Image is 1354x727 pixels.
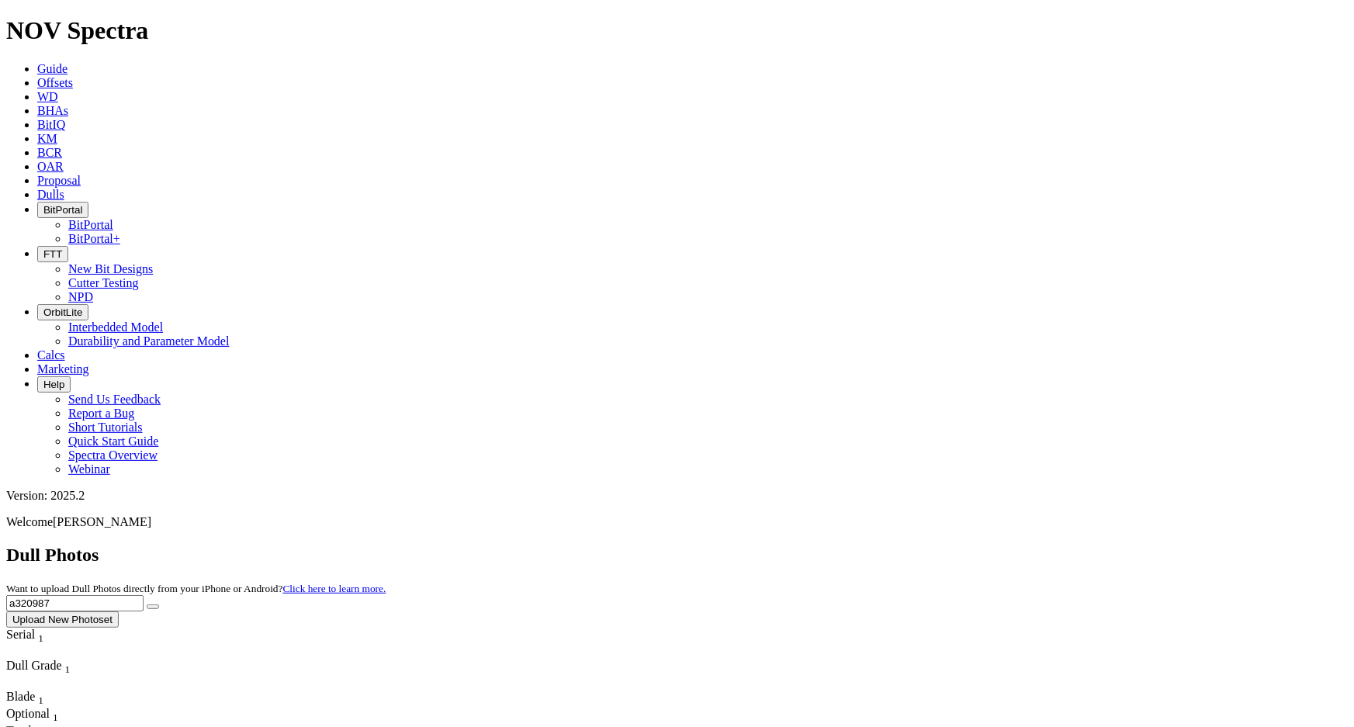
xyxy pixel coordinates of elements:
button: BitPortal [37,202,88,218]
a: BitPortal+ [68,232,120,245]
a: WD [37,90,58,103]
a: Proposal [37,174,81,187]
a: Send Us Feedback [68,393,161,406]
a: Click here to learn more. [283,583,386,594]
div: Blade Sort None [6,690,61,707]
a: BitIQ [37,118,65,131]
a: Dulls [37,188,64,201]
a: Offsets [37,76,73,89]
small: Want to upload Dull Photos directly from your iPhone or Android? [6,583,386,594]
span: BitPortal [43,204,82,216]
div: Sort None [6,690,61,707]
button: FTT [37,246,68,262]
a: Quick Start Guide [68,434,158,448]
span: FTT [43,248,62,260]
div: Column Menu [6,676,115,690]
button: Upload New Photoset [6,611,119,628]
div: Column Menu [6,645,72,659]
div: Sort None [6,659,115,690]
span: Sort None [53,707,58,720]
div: Sort None [6,628,72,659]
span: OrbitLite [43,306,82,318]
h1: NOV Spectra [6,16,1348,45]
sub: 1 [38,632,43,644]
a: BitPortal [68,218,113,231]
span: Sort None [65,659,71,672]
a: Calcs [37,348,65,362]
a: New Bit Designs [68,262,153,275]
a: Report a Bug [68,407,134,420]
div: Serial Sort None [6,628,72,645]
sub: 1 [53,711,58,723]
a: Short Tutorials [68,421,143,434]
span: Sort None [38,690,43,703]
div: Dull Grade Sort None [6,659,115,676]
a: Durability and Parameter Model [68,334,230,348]
a: Interbedded Model [68,320,163,334]
div: Sort None [6,707,61,724]
span: Sort None [38,628,43,641]
a: Marketing [37,362,89,376]
sub: 1 [38,694,43,706]
a: Guide [37,62,68,75]
button: Help [37,376,71,393]
sub: 1 [65,663,71,675]
a: NPD [68,290,93,303]
input: Search Serial Number [6,595,144,611]
div: Optional Sort None [6,707,61,724]
span: Optional [6,707,50,720]
span: Help [43,379,64,390]
span: [PERSON_NAME] [53,515,151,528]
div: Version: 2025.2 [6,489,1348,503]
a: Spectra Overview [68,448,158,462]
span: Dull Grade [6,659,62,672]
h2: Dull Photos [6,545,1348,566]
a: OAR [37,160,64,173]
a: BCR [37,146,62,159]
span: Serial [6,628,35,641]
a: KM [37,132,57,145]
p: Welcome [6,515,1348,529]
a: BHAs [37,104,68,117]
button: OrbitLite [37,304,88,320]
span: Blade [6,690,35,703]
a: Cutter Testing [68,276,139,289]
a: Webinar [68,462,110,476]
